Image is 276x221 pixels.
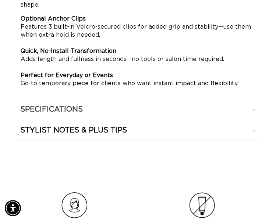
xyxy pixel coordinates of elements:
h2: STYLIST NOTES & PLUS TIPS [20,126,127,135]
img: Hair_Icon_a70f8c6f-f1c4-41e1-8dbd-f323a2e654e6.png [61,192,87,218]
summary: STYLIST NOTES & PLUS TIPS [15,120,261,141]
strong: Quick, No-Install Transformation [21,48,116,54]
p: Features 3 built-in Velcro-secured clips for added grip and stability—use them when extra hold is... [21,15,255,87]
h2: SPECIFICATIONS [20,105,83,114]
div: Accessibility Menu [5,200,21,216]
strong: Optional Anchor Clips [21,16,86,22]
img: Clip_path_group_3e966cc6-585a-453a-be60-cd6cdacd677c.png [189,192,215,218]
strong: Perfect for Everyday or Events [21,72,113,78]
summary: SPECIFICATIONS [15,99,261,120]
iframe: Chat Widget [239,186,276,221]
